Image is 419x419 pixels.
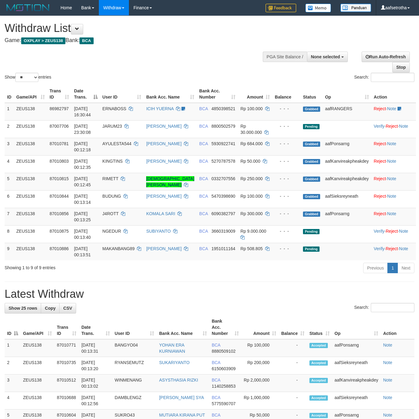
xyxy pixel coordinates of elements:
[275,123,298,129] div: - - -
[374,211,386,216] a: Reject
[14,85,47,103] th: Game/API: activate to sort column ascending
[212,384,236,389] span: Copy 1140258853 to clipboard
[74,124,91,135] span: [DATE] 23:30:08
[363,263,388,273] a: Previous
[305,4,331,12] img: Button%20Memo.svg
[5,288,414,300] h1: Latest Withdraw
[381,316,414,339] th: Action
[50,194,69,199] span: 87010844
[21,37,65,44] span: OXPLAY > ZEUS138
[103,246,135,251] span: MAKANBANG89
[374,124,385,129] a: Verify
[14,103,47,121] td: ZEUS138
[303,211,320,217] span: Grabbed
[303,177,320,182] span: Grabbed
[47,85,72,103] th: Trans ID: activate to sort column ascending
[5,73,51,82] label: Show entries
[212,349,236,354] span: Copy 8880509102 to clipboard
[240,159,260,164] span: Rp 50.000
[5,22,273,34] h1: Withdraw List
[212,413,220,417] span: BCA
[371,243,416,260] td: · ·
[146,176,194,187] a: [DEMOGRAPHIC_DATA][PERSON_NAME]
[103,176,118,181] span: RIMETT
[50,176,69,181] span: 87010815
[323,173,371,190] td: aafKanvireakpheakdey
[387,194,396,199] a: Note
[323,208,371,225] td: aafPonsarng
[159,343,185,354] a: YOHAN ERA KURNIAWAN
[241,339,279,357] td: Rp 100,000
[74,176,91,187] span: [DATE] 00:12:45
[79,357,112,374] td: [DATE] 00:13:20
[398,263,414,273] a: Next
[279,316,307,339] th: Balance: activate to sort column ascending
[159,378,198,382] a: ASYSTHASIA RIZKI
[354,73,414,82] label: Search:
[79,374,112,392] td: [DATE] 00:13:02
[303,246,320,252] span: Pending
[332,316,381,339] th: Op: activate to sort column ascending
[374,176,386,181] a: Reject
[301,85,323,103] th: Status
[309,360,328,366] span: Accepted
[199,211,208,216] span: BCA
[387,106,396,111] a: Note
[383,413,392,417] a: Note
[309,413,328,418] span: Accepted
[309,378,328,383] span: Accepted
[303,124,320,129] span: Pending
[50,246,69,251] span: 87010886
[211,246,235,251] span: Copy 1951011164 to clipboard
[371,173,416,190] td: ·
[241,357,279,374] td: Rp 200,000
[5,374,21,392] td: 3
[323,190,371,208] td: aafSieksreyneath
[5,85,14,103] th: ID
[387,159,396,164] a: Note
[74,246,91,257] span: [DATE] 00:13:51
[383,360,392,365] a: Note
[197,85,238,103] th: Bank Acc. Number: activate to sort column ascending
[144,85,197,103] th: Bank Acc. Name: activate to sort column ascending
[371,103,416,121] td: ·
[374,159,386,164] a: Reject
[74,159,91,170] span: [DATE] 00:12:35
[41,303,60,313] a: Copy
[386,246,398,251] a: Reject
[323,85,371,103] th: Op: activate to sort column ascending
[14,243,47,260] td: ZEUS138
[240,124,262,135] span: Rp 30.000.000
[14,138,47,155] td: ZEUS138
[371,73,414,82] input: Search:
[103,124,122,129] span: JARUM23
[275,228,298,234] div: - - -
[59,303,76,313] a: CSV
[311,54,340,59] span: None selected
[374,106,386,111] a: Reject
[275,141,298,147] div: - - -
[211,194,235,199] span: Copy 5470398690 to clipboard
[21,374,54,392] td: ZEUS138
[275,106,298,112] div: - - -
[374,246,385,251] a: Verify
[5,243,14,260] td: 9
[5,316,21,339] th: ID: activate to sort column descending
[211,229,235,234] span: Copy 3660319009 to clipboard
[74,229,91,240] span: [DATE] 00:13:40
[386,229,398,234] a: Reject
[241,316,279,339] th: Amount: activate to sort column ascending
[146,229,171,234] a: SUBIYANTO
[263,52,307,62] div: PGA Site Balance /
[21,392,54,409] td: ZEUS138
[371,208,416,225] td: ·
[199,124,208,129] span: BCA
[5,37,273,44] h4: Game: Bank:
[211,211,235,216] span: Copy 6090382797 to clipboard
[199,106,208,111] span: BCA
[146,246,181,251] a: [PERSON_NAME]
[5,120,14,138] td: 2
[159,360,189,365] a: SUKARIYANTO
[146,141,181,146] a: [PERSON_NAME]
[14,173,47,190] td: ZEUS138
